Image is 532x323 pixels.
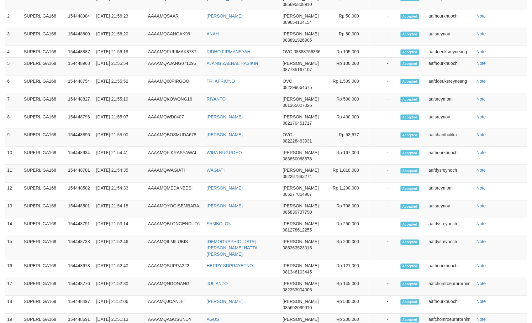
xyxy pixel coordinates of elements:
[426,58,474,76] td: aafhourkhuoch
[283,228,312,233] span: Copy 081278612255 to clipboard
[145,278,204,296] td: AAAAMQNGONANG
[369,147,398,165] td: -
[401,61,419,66] span: Accepted
[324,296,369,314] td: Rp 530,000
[369,28,398,46] td: -
[369,111,398,129] td: -
[426,93,474,111] td: aafsreymom
[283,174,312,179] span: Copy 082287883274 to clipboard
[401,115,419,120] span: Accepted
[283,270,312,275] span: Copy 081346103445 to clipboard
[324,183,369,201] td: Rp 1,200,000
[5,93,21,111] td: 7
[401,97,419,102] span: Accepted
[426,111,474,129] td: aafsreynoy
[426,278,474,296] td: aafchomroeurnrorhim
[66,76,94,93] td: 154448754
[283,263,319,268] span: [PERSON_NAME]
[426,201,474,218] td: aafsreynoy
[401,168,419,174] span: Accepted
[283,114,319,119] span: [PERSON_NAME]
[94,218,146,236] td: [DATE] 21:53:14
[294,49,321,54] span: Copy 08388756336 to clipboard
[21,111,66,129] td: SUPERLIGA168
[94,165,146,183] td: [DATE] 21:54:35
[283,186,319,191] span: [PERSON_NAME]
[324,58,369,76] td: Rp 100,000
[94,201,146,218] td: [DATE] 21:54:18
[207,168,225,173] a: WAGIATI
[477,221,486,227] a: Note
[145,236,204,260] td: AAAAMQILMILUBIS
[207,299,243,304] a: [PERSON_NAME]
[94,296,146,314] td: [DATE] 21:52:06
[283,61,319,66] span: [PERSON_NAME]
[401,133,419,138] span: Accepted
[66,93,94,111] td: 154448827
[283,31,319,36] span: [PERSON_NAME]
[207,114,243,119] a: [PERSON_NAME]
[369,236,398,260] td: -
[324,236,369,260] td: Rp 200,000
[5,111,21,129] td: 8
[477,299,486,304] a: Note
[477,204,486,209] a: Note
[401,79,419,84] span: Accepted
[145,218,204,236] td: AAAAMQBLONGENDUT6
[94,236,146,260] td: [DATE] 21:52:46
[5,296,21,314] td: 18
[207,132,243,137] a: [PERSON_NAME]
[283,288,312,293] span: Copy 082353004005 to clipboard
[324,129,369,147] td: Rp 53,677
[401,222,419,227] span: Accepted
[94,260,146,278] td: [DATE] 21:52:40
[5,58,21,76] td: 5
[145,129,204,147] td: AAAAMQBOSMUDA678
[21,76,66,93] td: SUPERLIGA168
[21,296,66,314] td: SUPERLIGA168
[369,218,398,236] td: -
[401,282,419,287] span: Accepted
[5,260,21,278] td: 16
[283,210,312,215] span: Copy 085839737790 to clipboard
[207,204,243,209] a: [PERSON_NAME]
[94,111,146,129] td: [DATE] 21:55:07
[5,218,21,236] td: 14
[145,10,204,28] td: AAAAMQSAAR
[426,10,474,28] td: aafhourkhuoch
[21,147,66,165] td: SUPERLIGA168
[66,46,94,58] td: 154448887
[369,129,398,147] td: -
[66,28,94,46] td: 154448800
[283,38,312,43] span: Copy 083891926905 to clipboard
[477,281,486,286] a: Note
[477,239,486,244] a: Note
[283,121,312,126] span: Copy 082170451717 to clipboard
[477,168,486,173] a: Note
[426,129,474,147] td: aafchanthalika
[207,239,257,257] a: [DEMOGRAPHIC_DATA][PERSON_NAME] HATTA [PERSON_NAME]
[207,61,258,66] a: AJANG ZAENAL HASIKIN
[283,67,312,72] span: Copy 087735167107 to clipboard
[66,183,94,201] td: 154448502
[324,201,369,218] td: Rp 708,000
[283,305,312,310] span: Copy 085692099910 to clipboard
[283,192,312,197] span: Copy 085277854907 to clipboard
[207,13,243,18] a: [PERSON_NAME]
[94,147,146,165] td: [DATE] 21:54:41
[283,103,312,108] span: Copy 081365027026 to clipboard
[401,150,419,156] span: Accepted
[369,58,398,76] td: -
[66,260,94,278] td: 154448678
[401,317,419,323] span: Accepted
[21,28,66,46] td: SUPERLIGA168
[324,28,369,46] td: Rp 80,000
[401,240,419,245] span: Accepted
[477,49,486,54] a: Note
[477,31,486,36] a: Note
[477,263,486,268] a: Note
[145,46,204,58] td: AAAAMQPUKIMAK8787
[94,28,146,46] td: [DATE] 21:56:20
[145,111,204,129] td: AAAAMQWD0407
[207,49,250,54] a: RIDHO FIRMANSYAH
